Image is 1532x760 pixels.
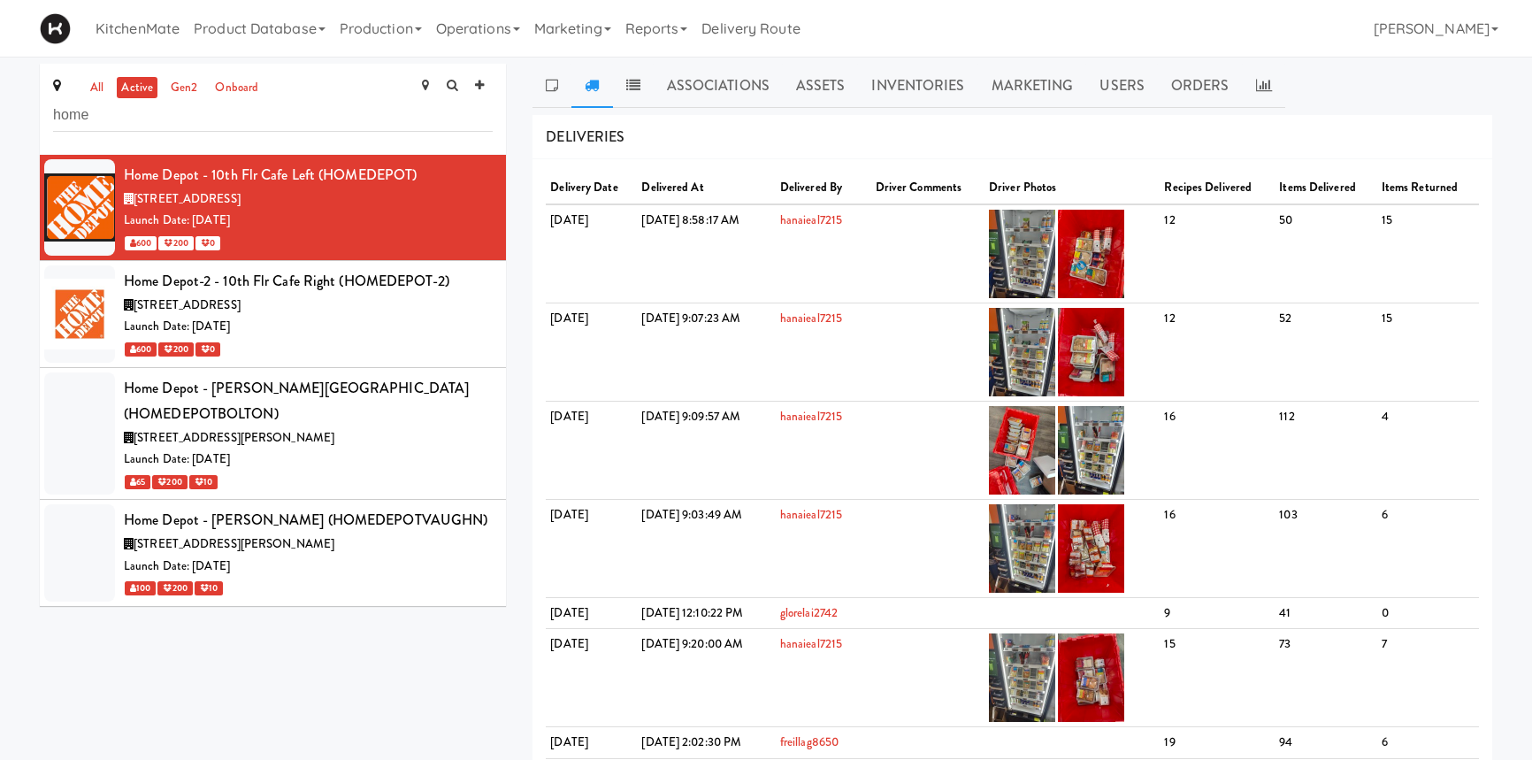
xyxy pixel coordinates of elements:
td: [DATE] [546,629,637,727]
td: 15 [1160,629,1275,727]
span: [STREET_ADDRESS] [134,190,241,207]
span: 200 [152,475,187,489]
td: [DATE] [546,401,637,499]
td: [DATE] [546,204,637,303]
td: [DATE] [546,303,637,401]
td: 0 [1377,597,1479,629]
a: hanaieal7215 [780,310,842,326]
span: 10 [195,581,223,595]
a: Inventories [858,64,977,108]
td: 52 [1275,303,1376,401]
div: Home Depot - [PERSON_NAME][GEOGRAPHIC_DATA] (HOMEDEPOTBOLTON) [124,375,493,427]
span: 0 [195,236,220,250]
a: Users [1086,64,1158,108]
a: hanaieal7215 [780,408,842,425]
td: 7 [1377,629,1479,727]
td: 103 [1275,499,1376,597]
a: Orders [1158,64,1243,108]
span: [STREET_ADDRESS] [134,296,241,313]
td: [DATE] [546,727,637,759]
li: Home Depot - 10th Flr Cafe Left (HOMEDEPOT)[STREET_ADDRESS]Launch Date: [DATE] 600 200 0 [40,155,506,261]
li: Home Depot - [PERSON_NAME] (HOMEDEPOTVAUGHN)[STREET_ADDRESS][PERSON_NAME]Launch Date: [DATE] 100 ... [40,500,506,605]
td: 9 [1160,597,1275,629]
td: 16 [1160,401,1275,499]
span: 100 [125,581,156,595]
div: Launch Date: [DATE] [124,556,493,578]
td: [DATE] 9:03:49 AM [637,499,775,597]
a: freillag8650 [780,733,839,750]
td: 50 [1275,204,1376,303]
span: 600 [125,236,157,250]
td: 41 [1275,597,1376,629]
img: izp7z0tuwcp5mqrk6asf.jpg [989,504,1055,593]
td: [DATE] [546,499,637,597]
span: 200 [158,342,193,357]
td: 73 [1275,629,1376,727]
td: [DATE] 9:09:57 AM [637,401,775,499]
td: 15 [1377,303,1479,401]
a: gen2 [166,77,202,99]
a: Assets [783,64,859,108]
div: Launch Date: [DATE] [124,316,493,338]
input: Search site [53,99,493,132]
td: 19 [1160,727,1275,759]
span: DELIVERIES [546,127,624,147]
div: Home Depot-2 - 10th Flr Cafe Right (HOMEDEPOT-2) [124,268,493,295]
a: hanaieal7215 [780,506,842,523]
img: vejxlbnwytpnpthl2kt7.jpg [989,633,1055,722]
td: [DATE] 12:10:22 PM [637,597,775,629]
a: hanaieal7215 [780,211,842,228]
th: Delivered By [776,173,871,204]
td: 6 [1377,499,1479,597]
td: 4 [1377,401,1479,499]
div: Launch Date: [DATE] [124,449,493,471]
img: Micromart [40,13,71,44]
th: Driver Comments [871,173,984,204]
th: Recipes Delivered [1160,173,1275,204]
td: [DATE] 9:20:00 AM [637,629,775,727]
img: iyd3am4rzt5safkfp24g.jpg [989,210,1055,298]
th: Delivery Date [546,173,637,204]
a: hanaieal7215 [780,635,842,652]
td: 15 [1377,204,1479,303]
img: vhzpgxck67btfbowzxva.jpg [989,308,1055,396]
img: zzfdxer4tclt4dogw96q.jpg [1058,210,1124,298]
td: 12 [1160,204,1275,303]
span: 0 [195,342,220,357]
td: [DATE] 9:07:23 AM [637,303,775,401]
th: Items Delivered [1275,173,1376,204]
div: Launch Date: [DATE] [124,210,493,232]
img: ypnlvjeg2n0kcyzhbnn7.jpg [989,406,1055,495]
li: Home Depot-2 - 10th Flr Cafe Right (HOMEDEPOT-2)[STREET_ADDRESS]Launch Date: [DATE] 600 200 0 [40,261,506,367]
span: [STREET_ADDRESS][PERSON_NAME] [134,535,334,552]
td: [DATE] [546,597,637,629]
td: [DATE] 8:58:17 AM [637,204,775,303]
td: 6 [1377,727,1479,759]
td: 16 [1160,499,1275,597]
li: Home Depot - [PERSON_NAME][GEOGRAPHIC_DATA] (HOMEDEPOTBOLTON)[STREET_ADDRESS][PERSON_NAME]Launch ... [40,368,506,501]
a: onboard [211,77,263,99]
td: 94 [1275,727,1376,759]
td: 12 [1160,303,1275,401]
a: active [117,77,157,99]
img: ptlsantg6rjyh8xdphs3.jpg [1058,633,1124,722]
span: 200 [157,581,192,595]
th: Items Returned [1377,173,1479,204]
div: Home Depot - [PERSON_NAME] (HOMEDEPOTVAUGHN) [124,507,493,534]
a: all [86,77,108,99]
div: Home Depot - 10th Flr Cafe Left (HOMEDEPOT) [124,162,493,188]
span: 10 [189,475,218,489]
a: glorelai2742 [780,604,838,621]
span: 600 [125,342,157,357]
a: Associations [654,64,783,108]
th: Delivered At [637,173,775,204]
span: 200 [158,236,193,250]
span: 65 [125,475,150,489]
img: zctptih77aeg06l1uqkh.jpg [1058,308,1124,396]
span: [STREET_ADDRESS][PERSON_NAME] [134,429,334,446]
td: 112 [1275,401,1376,499]
th: Driver Photos [984,173,1160,204]
img: zwhtlk8f8xguiynnoimj.jpg [1058,504,1124,593]
a: Marketing [978,64,1087,108]
img: rksdo5vnblnzu32nmmz4.jpg [1058,406,1124,495]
